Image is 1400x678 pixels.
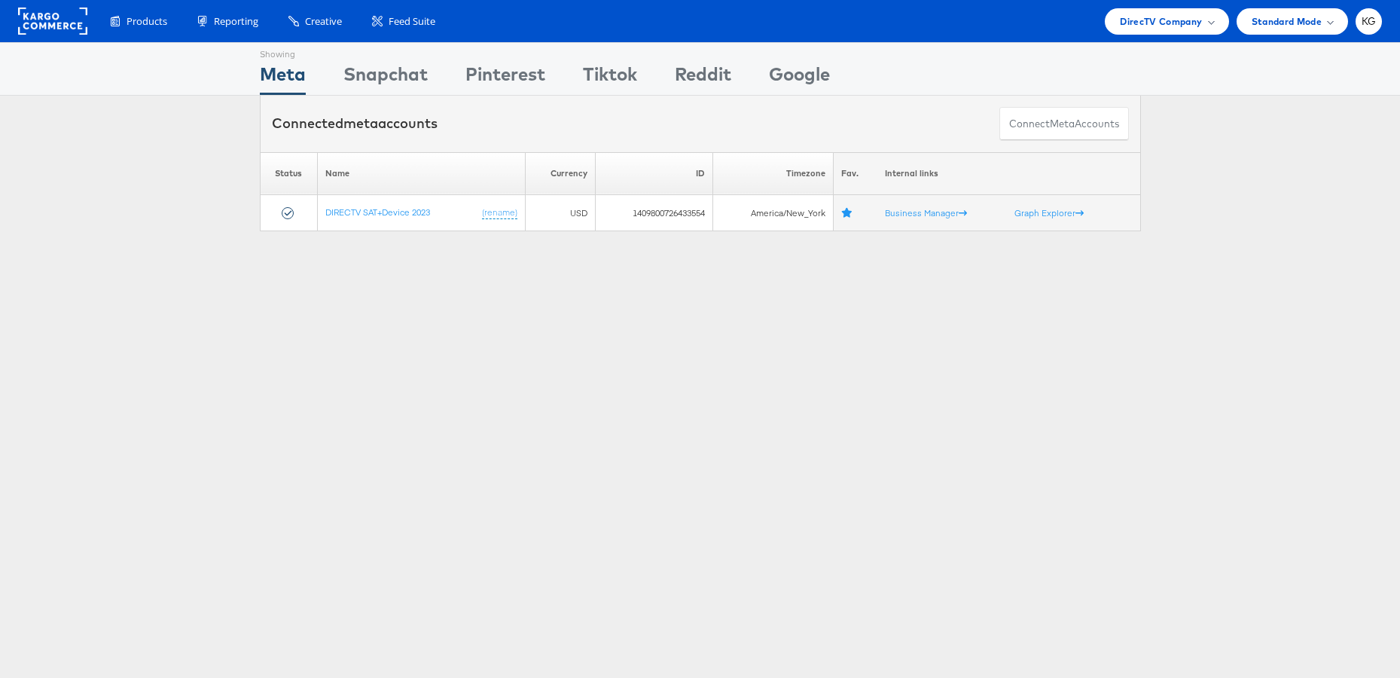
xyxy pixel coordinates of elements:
[127,14,167,29] span: Products
[713,195,834,231] td: America/New_York
[525,152,595,195] th: Currency
[885,207,967,218] a: Business Manager
[482,206,517,219] a: (rename)
[272,114,438,133] div: Connected accounts
[305,14,342,29] span: Creative
[583,61,637,95] div: Tiktok
[1014,207,1084,218] a: Graph Explorer
[1362,17,1377,26] span: KG
[1252,14,1322,29] span: Standard Mode
[343,115,378,132] span: meta
[260,43,306,61] div: Showing
[525,195,595,231] td: USD
[596,195,713,231] td: 1409800726433554
[1120,14,1202,29] span: DirecTV Company
[214,14,258,29] span: Reporting
[325,206,430,218] a: DIRECTV SAT+Device 2023
[1050,117,1075,131] span: meta
[675,61,731,95] div: Reddit
[999,107,1129,141] button: ConnectmetaAccounts
[343,61,428,95] div: Snapchat
[260,61,306,95] div: Meta
[713,152,834,195] th: Timezone
[389,14,435,29] span: Feed Suite
[596,152,713,195] th: ID
[317,152,525,195] th: Name
[769,61,830,95] div: Google
[260,152,317,195] th: Status
[465,61,545,95] div: Pinterest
